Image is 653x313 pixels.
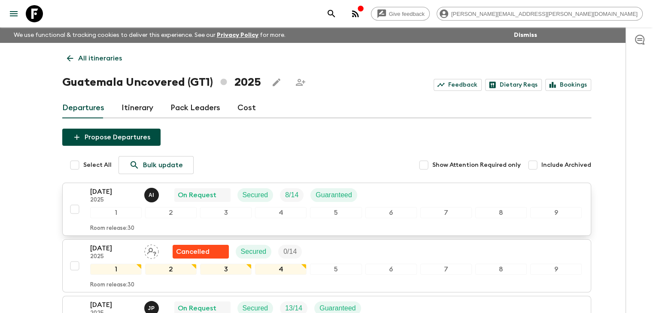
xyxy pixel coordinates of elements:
[90,253,137,260] p: 2025
[236,245,272,259] div: Secured
[149,192,154,199] p: A I
[10,27,289,43] p: We use functional & tracking cookies to deliver this experience. See our for more.
[310,207,361,218] div: 5
[310,264,361,275] div: 5
[278,245,302,259] div: Trip Fill
[144,304,161,310] span: Julio Posadas
[316,190,352,200] p: Guaranteed
[200,207,252,218] div: 3
[365,264,417,275] div: 6
[90,187,137,197] p: [DATE]
[90,197,137,204] p: 2025
[530,207,582,218] div: 9
[241,247,267,257] p: Secured
[371,7,430,21] a: Give feedback
[475,264,527,275] div: 8
[90,282,134,289] p: Room release: 30
[78,53,122,63] p: All itineraries
[145,264,197,275] div: 2
[173,245,229,259] div: Flash Pack cancellation
[90,300,137,310] p: [DATE]
[5,5,22,22] button: menu
[145,207,197,218] div: 2
[243,190,268,200] p: Secured
[545,79,591,91] a: Bookings
[280,188,304,202] div: Trip Fill
[90,264,142,275] div: 1
[121,98,153,118] a: Itinerary
[62,183,591,236] button: [DATE]2025Alvaro IxtetelaOn RequestSecuredTrip FillGuaranteed123456789Room release:30
[62,239,591,292] button: [DATE]2025Assign pack leaderFlash Pack cancellationSecuredTrip Fill123456789Room release:30
[530,264,582,275] div: 9
[434,79,482,91] a: Feedback
[148,305,155,312] p: J P
[62,74,261,91] h1: Guatemala Uncovered (GT1) 2025
[62,129,161,146] button: Propose Departures
[170,98,220,118] a: Pack Leaders
[541,161,591,169] span: Include Archived
[512,29,539,41] button: Dismiss
[420,264,472,275] div: 7
[485,79,542,91] a: Dietary Reqs
[144,190,161,197] span: Alvaro Ixtetela
[446,11,642,17] span: [PERSON_NAME][EMAIL_ADDRESS][PERSON_NAME][DOMAIN_NAME]
[143,160,183,170] p: Bulk update
[144,247,159,254] span: Assign pack leader
[178,190,216,200] p: On Request
[475,207,527,218] div: 8
[118,156,194,174] a: Bulk update
[283,247,297,257] p: 0 / 14
[384,11,429,17] span: Give feedback
[200,264,252,275] div: 3
[268,74,285,91] button: Edit this itinerary
[365,207,417,218] div: 6
[62,98,104,118] a: Departures
[323,5,340,22] button: search adventures
[83,161,112,169] span: Select All
[144,188,161,202] button: AI
[90,207,142,218] div: 1
[420,207,472,218] div: 7
[90,225,134,232] p: Room release: 30
[292,74,309,91] span: Share this itinerary
[255,264,307,275] div: 4
[62,50,127,67] a: All itineraries
[217,32,258,38] a: Privacy Policy
[437,7,643,21] div: [PERSON_NAME][EMAIL_ADDRESS][PERSON_NAME][DOMAIN_NAME]
[255,207,307,218] div: 4
[176,247,210,257] p: Cancelled
[285,190,298,200] p: 8 / 14
[237,98,256,118] a: Cost
[432,161,521,169] span: Show Attention Required only
[90,243,137,253] p: [DATE]
[237,188,273,202] div: Secured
